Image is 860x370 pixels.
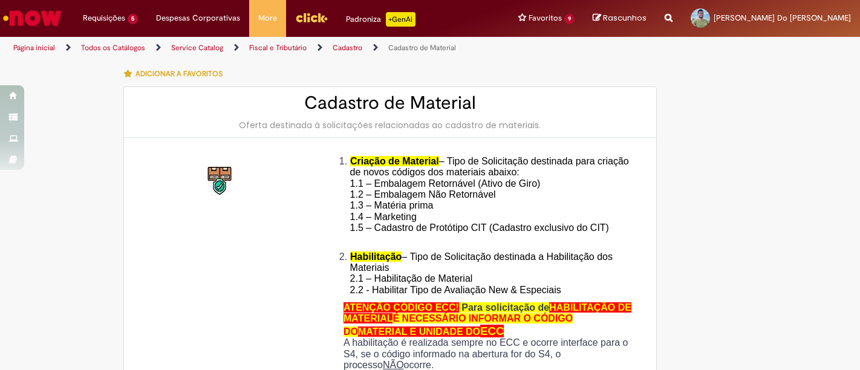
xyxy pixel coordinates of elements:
span: ECC [480,325,504,337]
span: Requisições [83,12,125,24]
span: HABILITAÇÃO DE MATERIAL [344,302,631,323]
h2: Cadastro de Material [136,93,644,113]
a: Cadastro [333,43,362,53]
span: Despesas Corporativas [156,12,240,24]
a: Todos os Catálogos [81,43,145,53]
span: [PERSON_NAME] Do [PERSON_NAME] [714,13,851,23]
a: Rascunhos [593,13,647,24]
p: +GenAi [386,12,415,27]
span: Rascunhos [603,12,647,24]
img: click_logo_yellow_360x200.png [295,8,328,27]
span: ATENÇÃO CÓDIGO ECC! [344,302,459,313]
div: Padroniza [346,12,415,27]
span: Habilitação [350,252,402,262]
span: 5 [128,14,138,24]
span: 9 [564,14,575,24]
u: NÃO [383,360,404,370]
ul: Trilhas de página [9,37,564,59]
button: Adicionar a Favoritos [123,61,229,86]
a: Fiscal e Tributário [249,43,307,53]
span: Favoritos [529,12,562,24]
a: Cadastro de Material [388,43,456,53]
a: Service Catalog [171,43,223,53]
span: – Tipo de Solicitação destinada a Habilitação dos Materiais 2.1 – Habilitação de Material 2.2 - H... [350,252,613,295]
span: Criação de Material [350,156,439,166]
span: Adicionar a Favoritos [135,69,223,79]
span: MATERIAL E UNIDADE DO [358,326,480,337]
div: Oferta destinada à solicitações relacionadas ao cadastro de materiais. [136,119,644,131]
img: Cadastro de Material [201,162,240,201]
img: ServiceNow [1,6,64,30]
span: More [258,12,277,24]
span: – Tipo de Solicitação destinada para criação de novos códigos dos materiais abaixo: 1.1 – Embalag... [350,156,629,244]
span: Para solicitação de [461,302,549,313]
a: Página inicial [13,43,55,53]
span: É NECESSÁRIO INFORMAR O CÓDIGO DO [344,313,573,336]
